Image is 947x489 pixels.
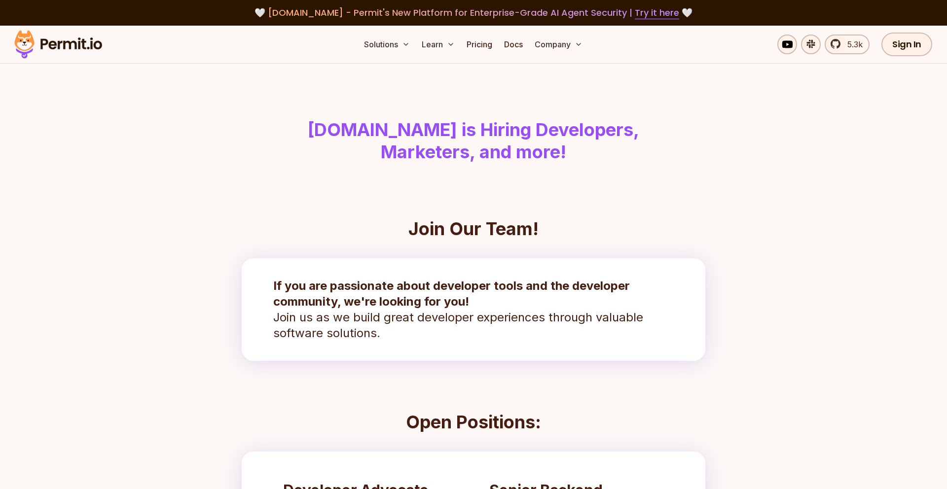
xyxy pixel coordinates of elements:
span: 5.3k [841,38,863,50]
strong: If you are passionate about developer tools and the developer community, we're looking for you! [273,279,630,309]
span: [DOMAIN_NAME] - Permit's New Platform for Enterprise-Grade AI Agent Security | [268,6,679,19]
button: Company [531,35,586,54]
a: Sign In [881,33,932,56]
h1: [DOMAIN_NAME] is Hiring Developers, Marketers, and more! [221,119,726,164]
img: Permit logo [10,28,107,61]
button: Solutions [360,35,414,54]
p: Join us as we build great developer experiences through valuable software solutions. [273,278,674,341]
a: 5.3k [825,35,870,54]
a: Pricing [463,35,496,54]
div: 🤍 🤍 [24,6,923,20]
h2: Open Positions: [242,412,705,432]
a: Try it here [635,6,679,19]
button: Learn [418,35,459,54]
h2: Join Our Team! [242,219,705,239]
a: Docs [500,35,527,54]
